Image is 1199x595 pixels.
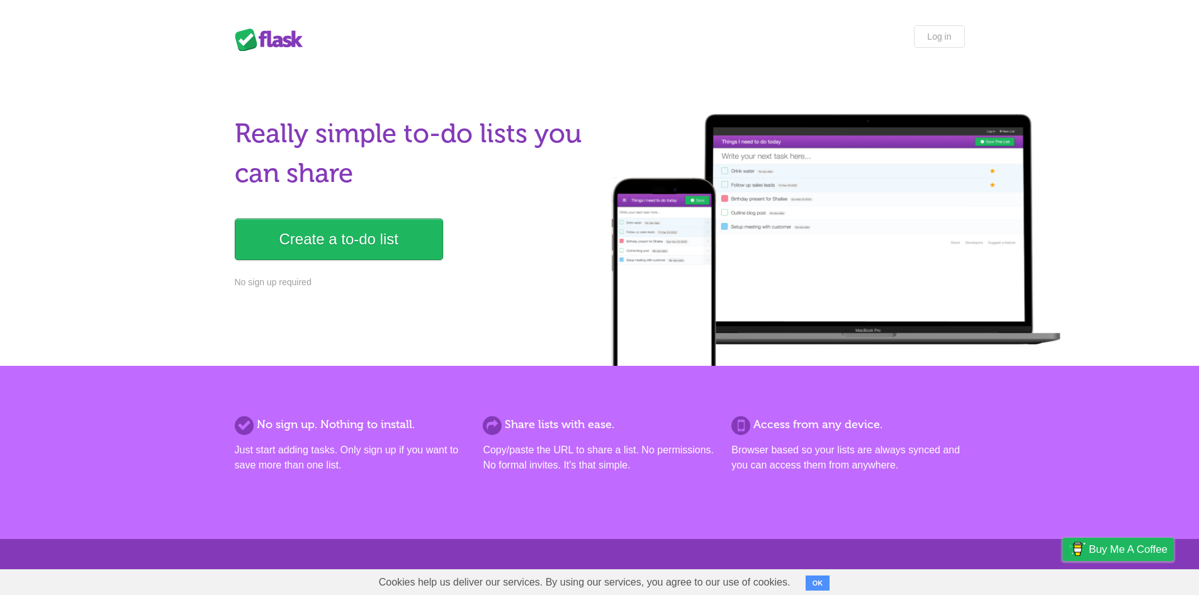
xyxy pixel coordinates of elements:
[235,416,468,433] h2: No sign up. Nothing to install.
[1089,538,1168,560] span: Buy me a coffee
[235,28,310,51] div: Flask Lists
[806,575,830,591] button: OK
[235,218,443,260] a: Create a to-do list
[731,443,964,473] p: Browser based so your lists are always synced and you can access them from anywhere.
[235,114,592,193] h1: Really simple to-do lists you can share
[366,570,803,595] span: Cookies help us deliver our services. By using our services, you agree to our use of cookies.
[483,416,716,433] h2: Share lists with ease.
[1062,538,1174,561] a: Buy me a coffee
[1069,538,1086,560] img: Buy me a coffee
[235,276,592,289] p: No sign up required
[731,416,964,433] h2: Access from any device.
[235,443,468,473] p: Just start adding tasks. Only sign up if you want to save more than one list.
[914,25,964,48] a: Log in
[483,443,716,473] p: Copy/paste the URL to share a list. No permissions. No formal invites. It's that simple.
